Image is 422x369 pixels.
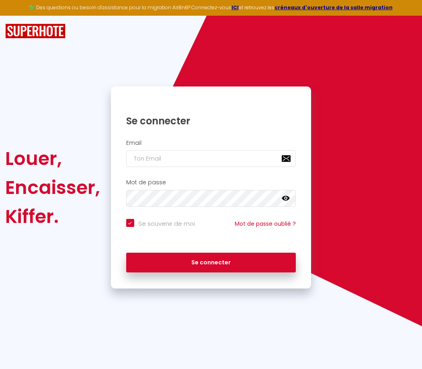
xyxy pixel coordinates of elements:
img: SuperHote logo [5,24,66,39]
a: créneaux d'ouverture de la salle migration [275,4,393,11]
h2: Mot de passe [126,179,296,186]
button: Se connecter [126,253,296,273]
input: Ton Email [126,150,296,167]
div: Encaisser, [5,173,100,202]
div: Louer, [5,144,100,173]
a: ICI [231,4,239,11]
a: Mot de passe oublié ? [235,220,296,228]
h2: Email [126,140,296,146]
div: Kiffer. [5,202,100,231]
h1: Se connecter [126,115,296,127]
